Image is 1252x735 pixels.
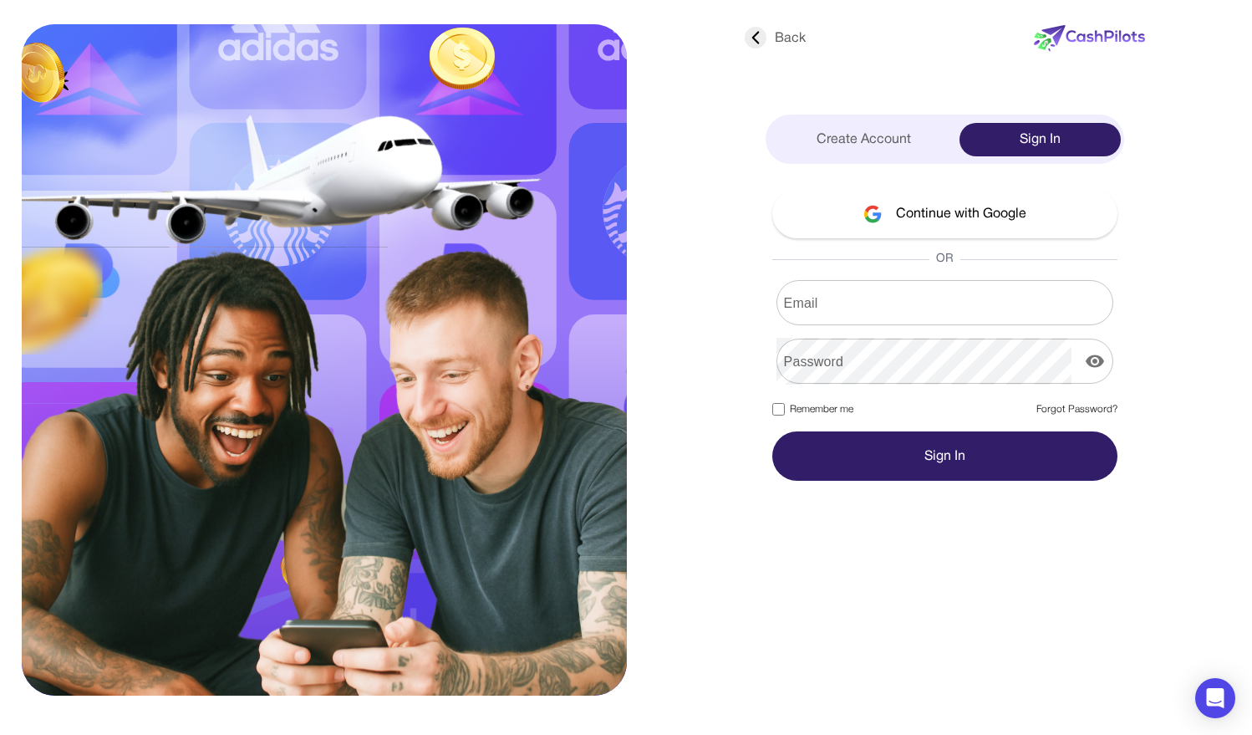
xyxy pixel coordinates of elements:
[22,24,627,696] img: sing-in.svg
[769,123,960,156] div: Create Account
[772,189,1117,238] button: Continue with Google
[1195,678,1235,718] div: Open Intercom Messenger
[959,123,1121,156] div: Sign In
[1034,25,1145,52] img: new-logo.svg
[745,28,806,48] div: Back
[772,402,853,417] label: Remember me
[772,431,1117,481] button: Sign In
[1036,402,1117,417] a: Forgot Password?
[929,251,960,268] span: OR
[863,205,883,223] img: google-logo.svg
[1078,345,1112,378] button: display the password
[772,403,785,416] input: Remember me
